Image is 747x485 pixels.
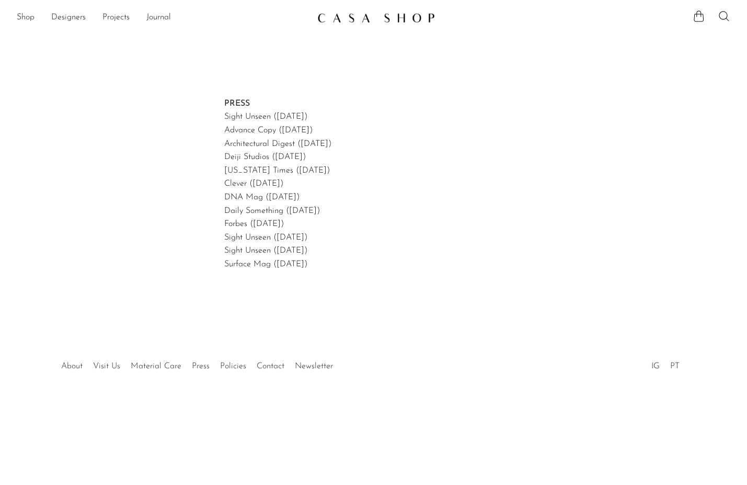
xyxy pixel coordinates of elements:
a: Journal [146,11,171,25]
a: DNA Mag ([DATE]) [224,193,300,201]
a: Designers [51,11,86,25]
a: Sight Unseen ([DATE]) [224,233,307,242]
ul: Social Medias [646,354,685,374]
a: Surface Mag ([DATE]) [224,260,307,268]
a: Contact [257,362,284,370]
a: Projects [102,11,130,25]
a: [US_STATE] Times ([DATE]) [224,166,330,175]
a: About [61,362,83,370]
strong: PRESS [224,99,250,108]
ul: NEW HEADER MENU [17,9,309,27]
a: Sight Unseen ([DATE]) [224,112,307,121]
a: Press [192,362,210,370]
a: Shop [17,11,35,25]
a: Clever ([DATE]) [224,179,283,188]
a: Architectural Digest ([DATE]) [224,140,331,148]
a: Sight Unseen ([DATE]) [224,246,307,255]
a: PT [670,362,680,370]
a: Material Care [131,362,181,370]
a: Advance Copy ([DATE]) [224,126,313,134]
a: IG [651,362,660,370]
a: Daily Something ([DATE]) [224,207,320,215]
a: Policies [220,362,246,370]
a: Deiji Studios ([DATE]) [224,153,306,161]
nav: Desktop navigation [17,9,309,27]
ul: Quick links [56,354,338,374]
a: Visit Us [93,362,120,370]
a: Forbes ([DATE]) [224,220,284,228]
